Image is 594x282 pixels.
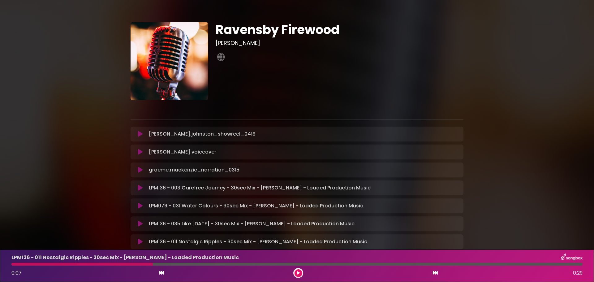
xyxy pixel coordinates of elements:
p: graeme.mackenzie_narration_0315 [149,166,239,174]
span: 0:29 [573,269,583,277]
p: LPM136 - 003 Carefree Journey - 30sec Mix - [PERSON_NAME] - Loaded Production Music [149,184,371,192]
p: LPM136 - 035 Like [DATE] - 30sec Mix - [PERSON_NAME] - Loaded Production Music [149,220,355,228]
img: aM3QKArqTueG8dwo5ilj [131,22,208,100]
span: 0:07 [11,269,22,276]
h3: [PERSON_NAME] [216,40,463,46]
p: LPM079 - 031 Water Colours - 30sec Mix - [PERSON_NAME] - Loaded Production Music [149,202,363,210]
p: [PERSON_NAME] voiceover [149,148,216,156]
h1: Ravensby Firewood [216,22,463,37]
p: LPM136 - 011 Nostalgic Ripples - 30sec Mix - [PERSON_NAME] - Loaded Production Music [149,238,367,245]
img: songbox-logo-white.png [561,254,583,262]
p: [PERSON_NAME].johnston_showreel_0419 [149,130,256,138]
p: LPM136 - 011 Nostalgic Ripples - 30sec Mix - [PERSON_NAME] - Loaded Production Music [11,254,239,261]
